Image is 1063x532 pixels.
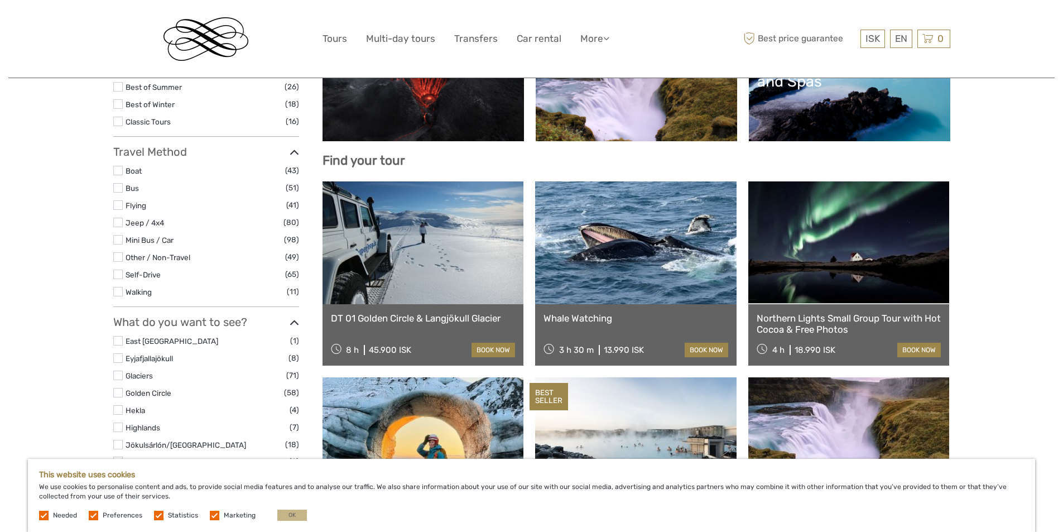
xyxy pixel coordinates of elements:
[286,199,299,212] span: (41)
[126,354,173,363] a: Eyjafjallajökull
[126,117,171,126] a: Classic Tours
[289,455,299,468] span: (2)
[559,345,594,355] span: 3 h 30 m
[544,55,729,133] a: Golden Circle
[286,369,299,382] span: (71)
[530,383,568,411] div: BEST SELLER
[126,166,142,175] a: Boat
[57,66,86,73] div: Domaine
[277,510,307,521] button: OK
[126,253,190,262] a: Other / Non-Travel
[517,31,561,47] a: Car rental
[28,459,1035,532] div: We use cookies to personalise content and ads, to provide social media features and to analyse ou...
[323,31,347,47] a: Tours
[897,343,941,357] a: book now
[126,423,160,432] a: Highlands
[126,83,182,92] a: Best of Summer
[285,98,299,111] span: (18)
[139,66,171,73] div: Mots-clés
[127,65,136,74] img: tab_keywords_by_traffic_grey.svg
[454,31,498,47] a: Transfers
[163,17,248,61] img: Reykjavik Residence
[284,233,299,246] span: (98)
[286,115,299,128] span: (16)
[285,438,299,451] span: (18)
[126,440,246,449] a: Jökulsárlón/[GEOGRAPHIC_DATA]
[113,315,299,329] h3: What do you want to see?
[288,352,299,365] span: (8)
[285,164,299,177] span: (43)
[366,31,435,47] a: Multi-day tours
[284,386,299,399] span: (58)
[290,404,299,416] span: (4)
[53,511,77,520] label: Needed
[126,201,146,210] a: Flying
[126,287,152,296] a: Walking
[757,313,941,336] a: Northern Lights Small Group Tour with Hot Cocoa & Free Photos
[113,145,299,159] h3: Travel Method
[757,55,942,133] a: Lagoons, Nature Baths and Spas
[290,421,299,434] span: (7)
[126,457,169,466] a: Lake Mývatn
[285,251,299,263] span: (49)
[741,30,858,48] span: Best price guarantee
[126,337,218,346] a: East [GEOGRAPHIC_DATA]
[283,216,299,229] span: (80)
[168,511,198,520] label: Statistics
[286,181,299,194] span: (51)
[543,313,728,324] a: Whale Watching
[126,371,153,380] a: Glaciers
[369,345,411,355] div: 45.900 ISK
[29,29,126,38] div: Domaine: [DOMAIN_NAME]
[18,18,27,27] img: logo_orange.svg
[126,270,161,279] a: Self-Drive
[31,18,55,27] div: v 4.0.25
[331,313,516,324] a: DT 01 Golden Circle & Langjökull Glacier
[18,29,27,38] img: website_grey.svg
[472,343,515,357] a: book now
[290,334,299,347] span: (1)
[39,470,1024,480] h5: This website uses cookies
[890,30,912,48] div: EN
[126,100,175,109] a: Best of Winter
[126,236,174,245] a: Mini Bus / Car
[865,33,880,44] span: ISK
[103,511,142,520] label: Preferences
[604,345,644,355] div: 13.990 ISK
[323,153,405,168] b: Find your tour
[126,218,164,227] a: Jeep / 4x4
[795,345,835,355] div: 18.990 ISK
[126,184,139,193] a: Bus
[16,20,126,28] p: We're away right now. Please check back later!
[285,268,299,281] span: (65)
[685,343,728,357] a: book now
[331,55,516,133] a: Lava and Volcanoes
[287,285,299,298] span: (11)
[346,345,359,355] span: 8 h
[772,345,785,355] span: 4 h
[126,406,145,415] a: Hekla
[224,511,256,520] label: Marketing
[45,65,54,74] img: tab_domain_overview_orange.svg
[285,80,299,93] span: (26)
[936,33,945,44] span: 0
[580,31,609,47] a: More
[126,389,171,397] a: Golden Circle
[128,17,142,31] button: Open LiveChat chat widget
